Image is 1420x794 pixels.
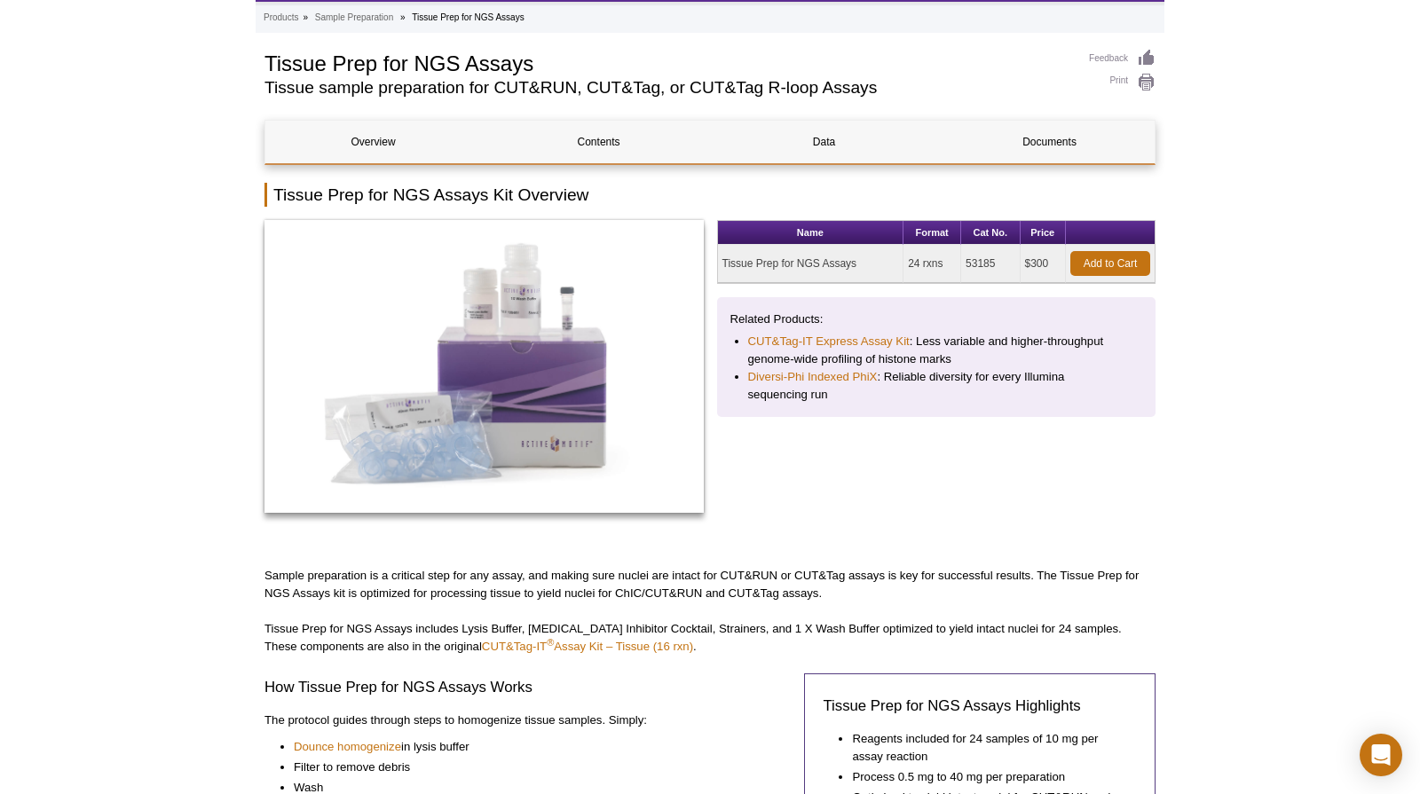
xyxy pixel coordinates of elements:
a: Data [716,121,932,163]
img: Tissue Prep for NGS Assays Ki [264,220,704,513]
p: Sample preparation is a critical step for any assay, and making sure nuclei are intact for CUT&RU... [264,567,1156,602]
td: Tissue Prep for NGS Assays [718,245,904,283]
th: Cat No. [961,221,1020,245]
h1: Tissue Prep for NGS Assays [264,49,1071,75]
li: in lysis buffer [294,738,774,756]
th: Name [718,221,904,245]
li: Tissue Prep for NGS Assays [412,12,524,22]
td: 53185 [961,245,1020,283]
a: Products [264,10,298,26]
li: : Reliable diversity for every Illumina sequencing run [748,368,1125,404]
h3: Tissue Prep for NGS Assays Highlights [823,696,1137,717]
li: » [303,12,308,22]
h2: Tissue Prep for NGS Assays Kit Overview [264,183,1156,207]
li: Filter to remove debris [294,759,774,776]
p: Tissue Prep for NGS Assays includes Lysis Buffer, [MEDICAL_DATA] Inhibitor Cocktail, Strainers, a... [264,620,1156,656]
h2: Tissue sample preparation for CUT&RUN, CUT&Tag, or CUT&Tag R-loop Assays [264,80,1071,96]
p: The protocol guides through steps to homogenize tissue samples. Simply: [264,711,791,729]
a: Sample Preparation [315,10,393,26]
li: » [400,12,406,22]
a: Overview [265,121,481,163]
li: Reagents included for 24 samples of 10 mg per assay reaction [852,730,1119,766]
a: CUT&Tag-IT Express Assay Kit [748,333,910,350]
sup: ® [547,636,554,647]
div: Open Intercom Messenger [1360,734,1402,776]
td: 24 rxns [903,245,961,283]
a: Documents [942,121,1157,163]
li: Process 0.5 mg to 40 mg per preparation [852,768,1119,786]
a: Diversi-Phi Indexed PhiX [748,368,878,386]
td: $300 [1021,245,1067,283]
th: Price [1021,221,1067,245]
a: Contents [491,121,706,163]
a: Dounce homogenize [294,738,401,756]
p: Related Products: [730,311,1143,328]
a: CUT&Tag-IT®Assay Kit – Tissue (16 rxn) [482,640,693,653]
a: Add to Cart [1070,251,1150,276]
a: Print [1089,73,1156,92]
a: Feedback [1089,49,1156,68]
li: : Less variable and higher-throughput genome-wide profiling of histone marks [748,333,1125,368]
th: Format [903,221,961,245]
h3: How Tissue Prep for NGS Assays Works [264,677,791,698]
